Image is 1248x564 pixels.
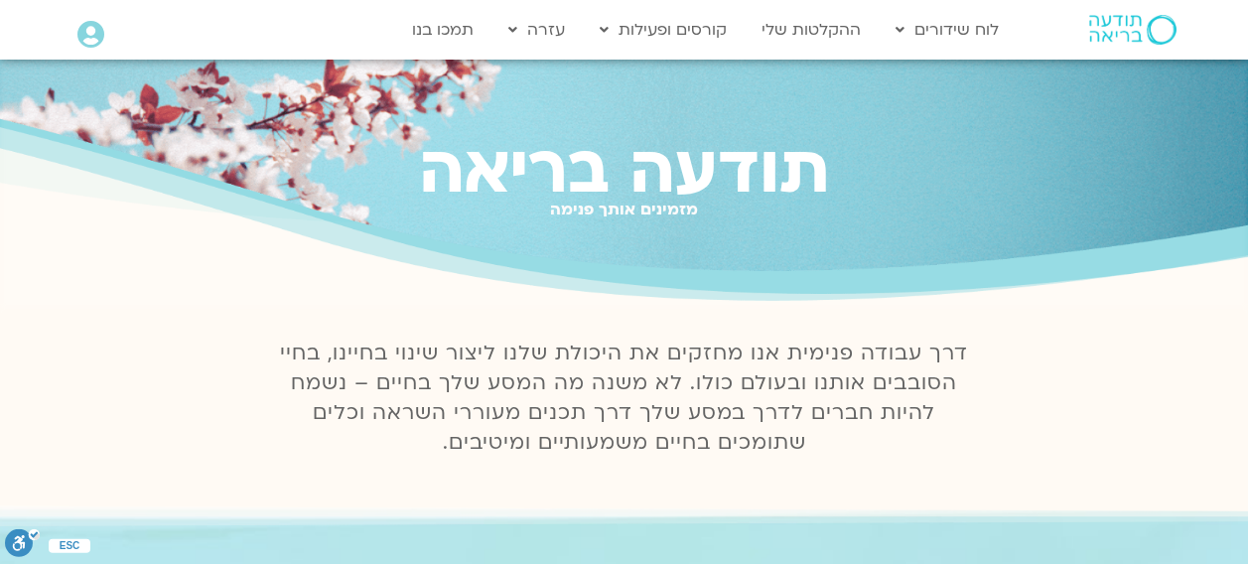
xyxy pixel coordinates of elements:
[402,11,484,49] a: תמכו בנו
[752,11,871,49] a: ההקלטות שלי
[269,339,980,458] p: דרך עבודה פנימית אנו מחזקים את היכולת שלנו ליצור שינוי בחיינו, בחיי הסובבים אותנו ובעולם כולו. לא...
[886,11,1009,49] a: לוח שידורים
[1089,15,1177,45] img: תודעה בריאה
[498,11,575,49] a: עזרה
[590,11,737,49] a: קורסים ופעילות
